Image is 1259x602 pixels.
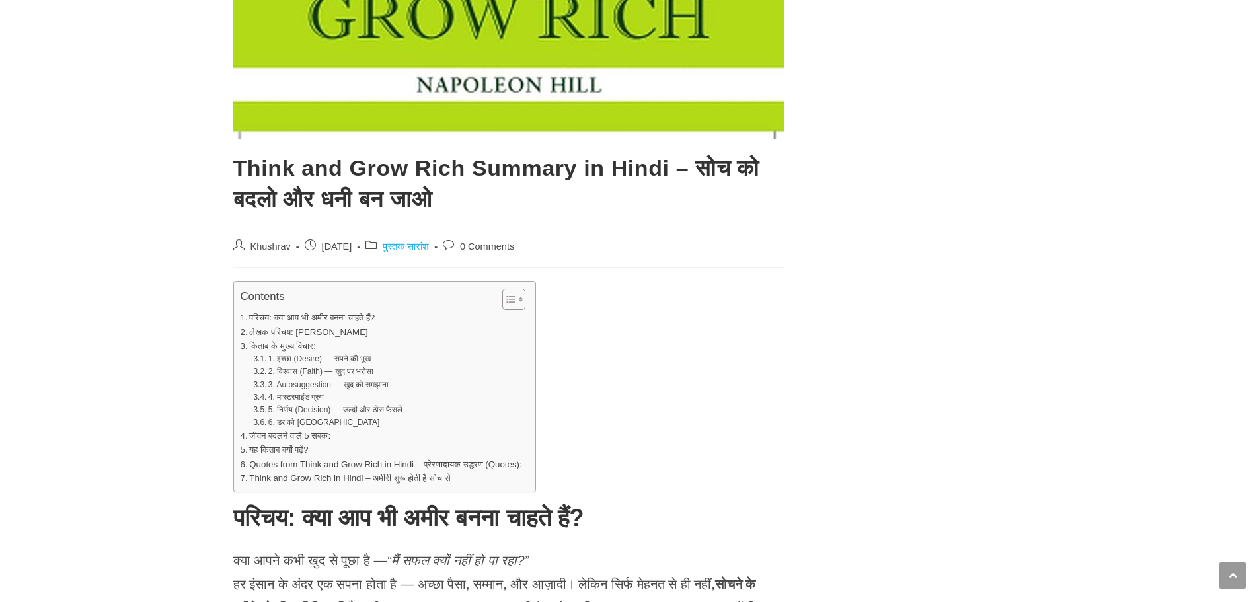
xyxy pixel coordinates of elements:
a: Quotes from Think and Grow Rich in Hindi – प्रेरणादायक उद्धरण (Quotes): [241,457,522,471]
a: जीवन बदलने वाले 5 सबक: [241,429,331,443]
a: 6. डर को [GEOGRAPHIC_DATA] [253,416,379,429]
a: Think and Grow Rich in Hindi – अमीरी शुरू होती है सोच से [241,471,451,485]
a: 0 Comments [460,241,514,252]
em: “मैं सफल क्यों नहीं हो पा रहा?” [387,553,529,568]
a: 1. इच्छा (Desire) — सपने की भूख [253,353,371,365]
a: परिचय: क्या आप भी अमीर बनना चाहते हैं? [241,311,375,324]
h2: Think and Grow Rich Summary in Hindi – सोच को बदलो और धनी बन जाओ [233,153,784,229]
a: 5. निर्णय (Decision) — जल्दी और ठोस फैसले [253,404,402,416]
a: Khushrav [250,241,291,252]
a: लेखक परिचय: [PERSON_NAME] [241,325,368,339]
a: Toggle Table of Content [492,288,522,311]
h2: परिचय: क्या आप भी अमीर बनना चाहते हैं? [233,502,784,535]
a: यह किताब क्यों पढ़ें? [241,443,309,457]
li: [DATE] [305,239,366,258]
a: 4. मास्टरमाइंड ग्रुप [253,391,324,404]
a: 2. विश्वास (Faith) — खुद पर भरोसा [253,365,373,378]
p: Contents [241,291,285,303]
a: किताब के मुख्य विचार: [241,339,317,353]
a: पुस्तक सारांश [383,241,429,252]
a: Scroll to the top of the page [1219,562,1246,589]
a: 3. Autosuggestion — खुद को समझाना [253,379,389,391]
